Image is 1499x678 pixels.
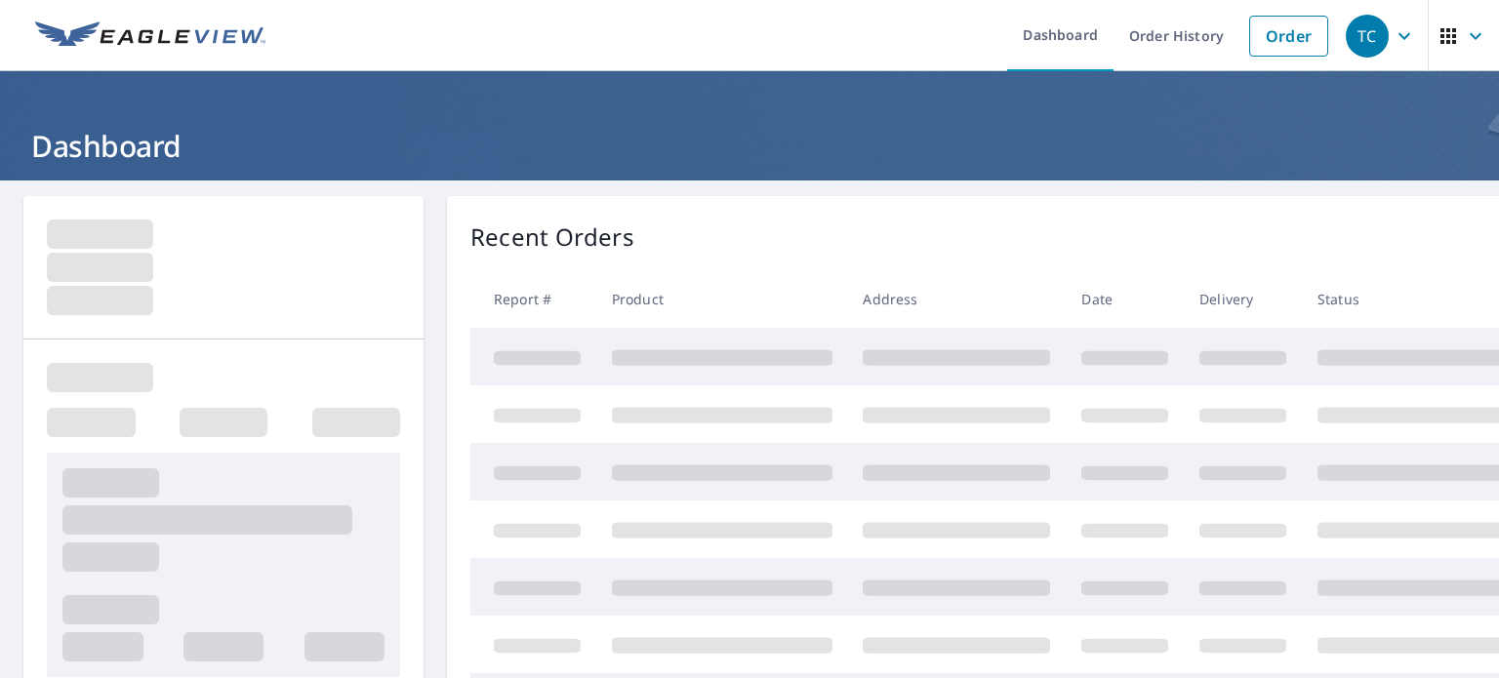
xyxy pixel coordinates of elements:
[1346,15,1389,58] div: TC
[596,270,848,328] th: Product
[470,270,596,328] th: Report #
[35,21,265,51] img: EV Logo
[1066,270,1184,328] th: Date
[1184,270,1302,328] th: Delivery
[23,126,1476,166] h1: Dashboard
[1249,16,1328,57] a: Order
[847,270,1066,328] th: Address
[470,219,634,255] p: Recent Orders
